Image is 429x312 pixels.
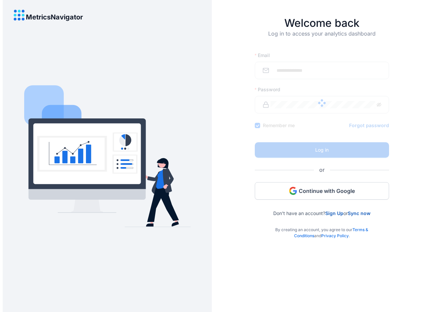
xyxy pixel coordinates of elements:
[255,17,389,30] h4: Welcome back
[26,13,83,21] h4: MetricsNavigator
[255,200,389,216] div: Don’t have an account? or
[255,216,389,239] div: By creating an account, you agree to our and .
[255,30,389,48] div: Log in to access your analytics dashboard
[255,182,389,200] button: Continue with Google
[314,166,330,174] span: or
[321,233,349,238] a: Privacy Policy
[348,210,371,216] a: Sync now
[299,187,355,195] span: Continue with Google
[325,210,343,216] a: Sign Up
